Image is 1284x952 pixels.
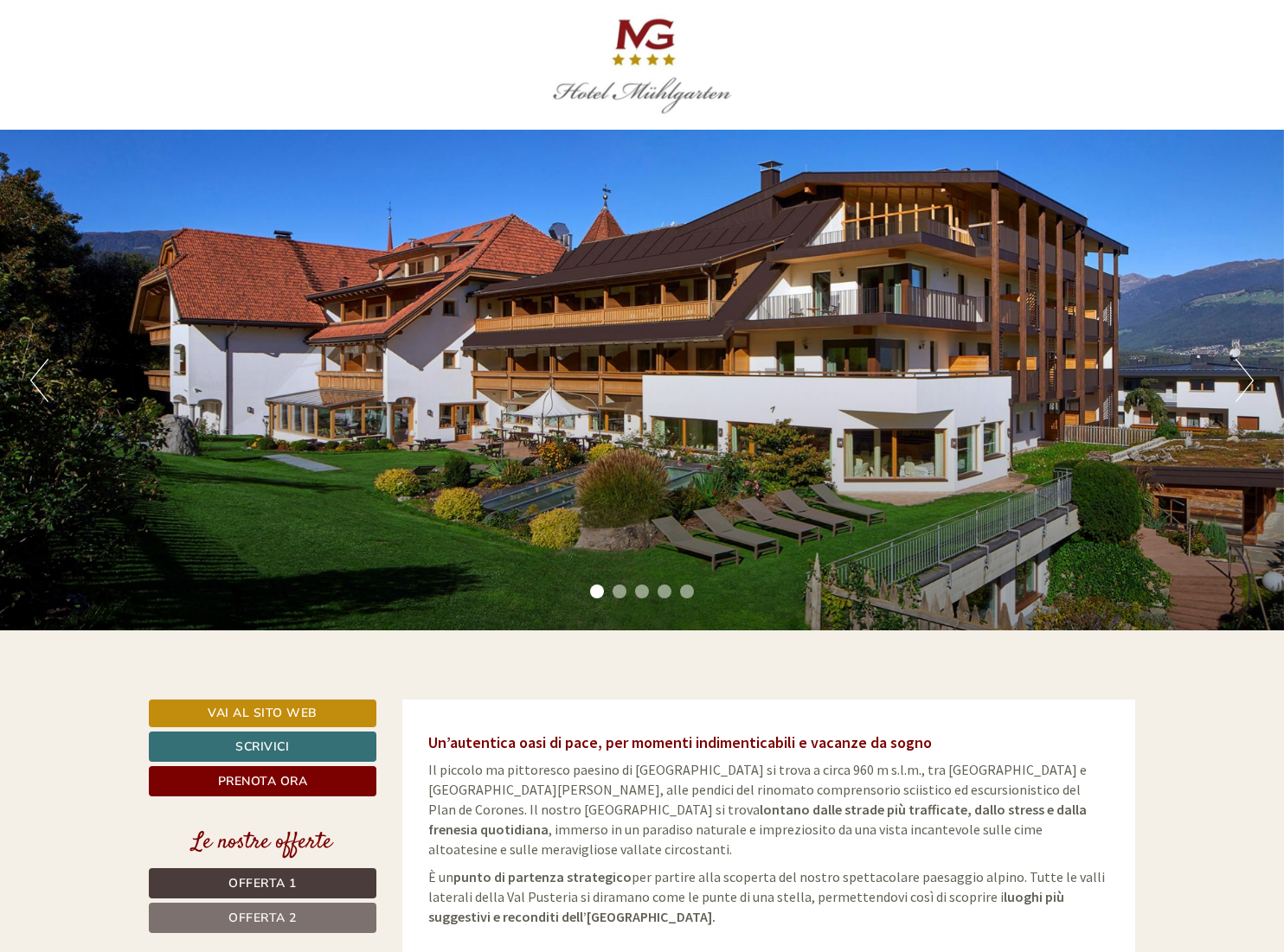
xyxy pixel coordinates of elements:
div: Le nostre offerte [149,827,376,859]
strong: lontano dalle strade più trafficate, dallo stress e dalla frenesia quotidiana [428,801,1087,838]
strong: punto di partenza strategico [453,868,632,885]
span: Offerta 2 [228,910,297,926]
button: Previous [30,359,48,402]
a: Prenota ora [149,766,376,796]
span: Il piccolo ma pittoresco paesino di [GEOGRAPHIC_DATA] si trova a circa 960 m s.l.m., tra [GEOGRAP... [428,761,1087,857]
a: Scrivici [149,732,376,762]
span: È un per partire alla scoperta del nostro spettacolare paesaggio alpino. Tutte le valli laterali ... [428,868,1105,925]
span: Un’autentica oasi di pace, per momenti indimenticabili e vacanze da sogno [428,732,932,752]
span: Offerta 1 [228,875,297,891]
button: Next [1236,359,1254,402]
a: Vai al sito web [149,700,376,727]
